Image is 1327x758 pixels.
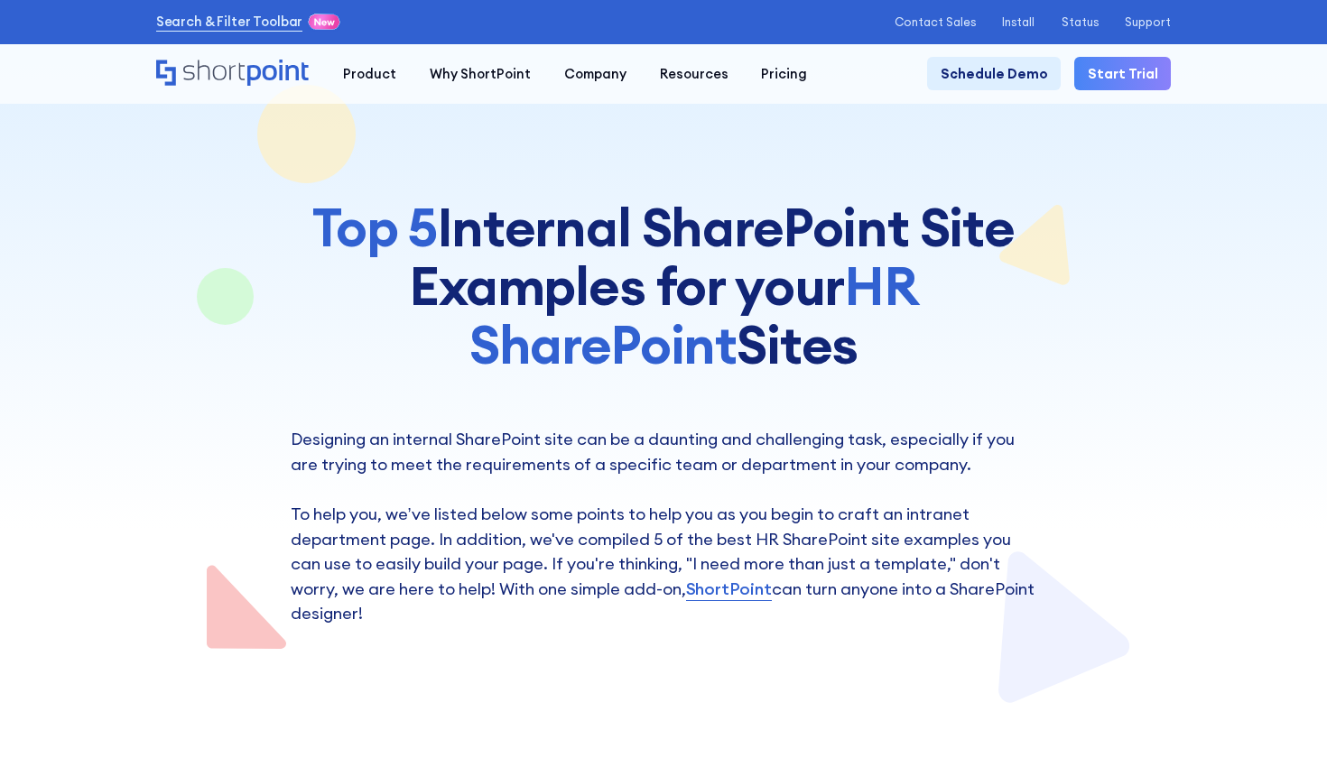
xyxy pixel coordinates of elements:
a: Search & Filter Toolbar [156,12,303,32]
div: Product [343,64,396,84]
div: Pricing [761,64,807,84]
a: Contact Sales [895,15,976,29]
a: Company [547,57,643,90]
a: Why ShortPoint [413,57,548,90]
a: Product [327,57,413,90]
div: Why ShortPoint [430,64,531,84]
a: Install [1002,15,1035,29]
a: Schedule Demo [927,57,1061,90]
a: ShortPoint [686,577,772,602]
p: Designing an internal SharePoint site can be a daunting and challenging task, especially if you a... [291,427,1037,626]
span: Top 5 [312,193,437,261]
h1: Internal SharePoint Site Examples for your Sites [291,199,1037,374]
a: Start Trial [1074,57,1171,90]
div: Resources [660,64,728,84]
a: Home [156,60,311,88]
a: Status [1062,15,1099,29]
a: Resources [643,57,745,90]
a: Support [1125,15,1171,29]
a: Pricing [745,57,824,90]
div: Company [564,64,626,84]
span: HR SharePoint [469,252,918,378]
